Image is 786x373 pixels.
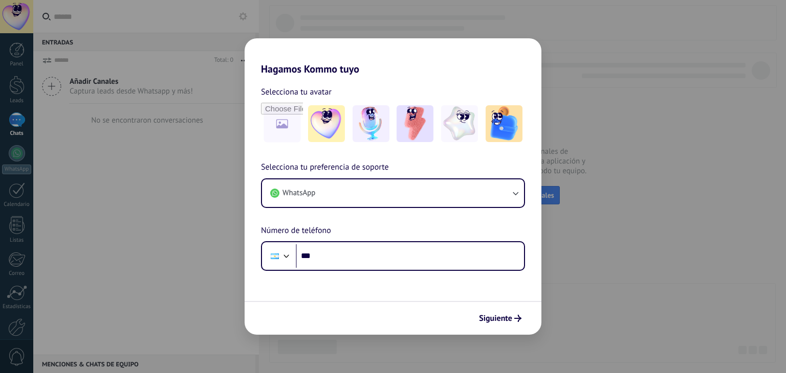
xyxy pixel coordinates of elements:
[308,105,345,142] img: -1.jpeg
[353,105,389,142] img: -2.jpeg
[441,105,478,142] img: -4.jpeg
[261,224,331,238] span: Número de teléfono
[261,161,389,174] span: Selecciona tu preferencia de soporte
[486,105,522,142] img: -5.jpeg
[282,188,315,198] span: WhatsApp
[261,85,332,99] span: Selecciona tu avatar
[245,38,541,75] h2: Hagamos Kommo tuyo
[262,179,524,207] button: WhatsApp
[397,105,433,142] img: -3.jpeg
[474,310,526,327] button: Siguiente
[479,315,512,322] span: Siguiente
[265,245,285,267] div: Argentina: + 54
